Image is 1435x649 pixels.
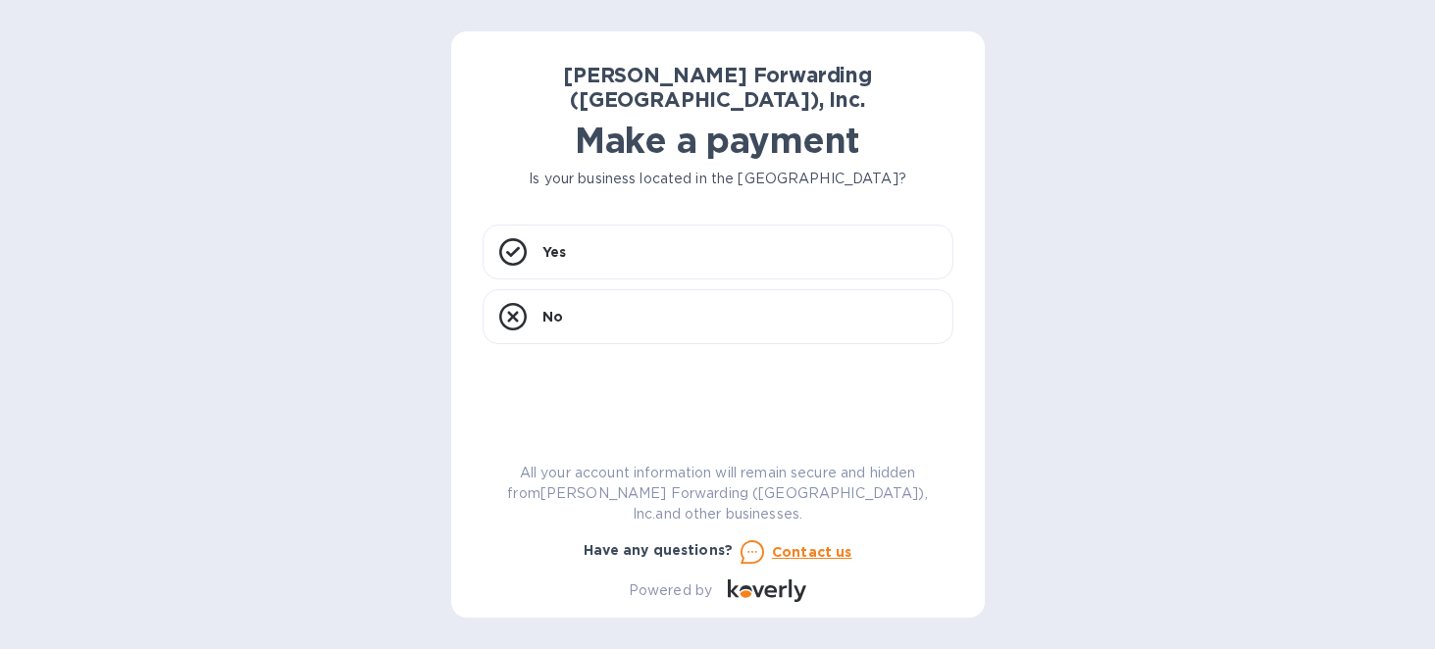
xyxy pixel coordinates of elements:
[584,542,734,558] b: Have any questions?
[563,63,872,112] b: [PERSON_NAME] Forwarding ([GEOGRAPHIC_DATA]), Inc.
[542,242,566,262] p: Yes
[629,580,712,601] p: Powered by
[483,169,953,189] p: Is your business located in the [GEOGRAPHIC_DATA]?
[483,120,953,161] h1: Make a payment
[483,463,953,524] p: All your account information will remain secure and hidden from [PERSON_NAME] Forwarding ([GEOGRA...
[772,544,852,560] u: Contact us
[542,307,563,326] p: No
